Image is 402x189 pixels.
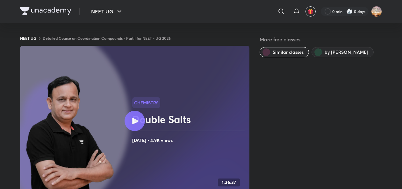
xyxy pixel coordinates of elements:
[20,36,36,41] a: NEET UG
[20,7,71,15] img: Company Logo
[260,36,382,43] h5: More free classes
[222,180,236,185] h4: 1:36:37
[132,136,247,144] h4: [DATE] • 4.9K views
[43,36,171,41] a: Detailed Course on Coordination Compounds - Part I for NEET - UG 2026
[273,49,304,55] span: Similar classes
[132,113,247,126] h2: Double Salts
[87,5,127,18] button: NEET UG
[20,7,71,16] a: Company Logo
[325,49,368,55] span: by Ramesh Sharda
[305,6,316,17] button: avatar
[312,47,374,57] button: by Ramesh Sharda
[260,47,309,57] button: Similar classes
[371,6,382,17] img: pari Neekhra
[346,8,353,15] img: streak
[308,9,313,14] img: avatar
